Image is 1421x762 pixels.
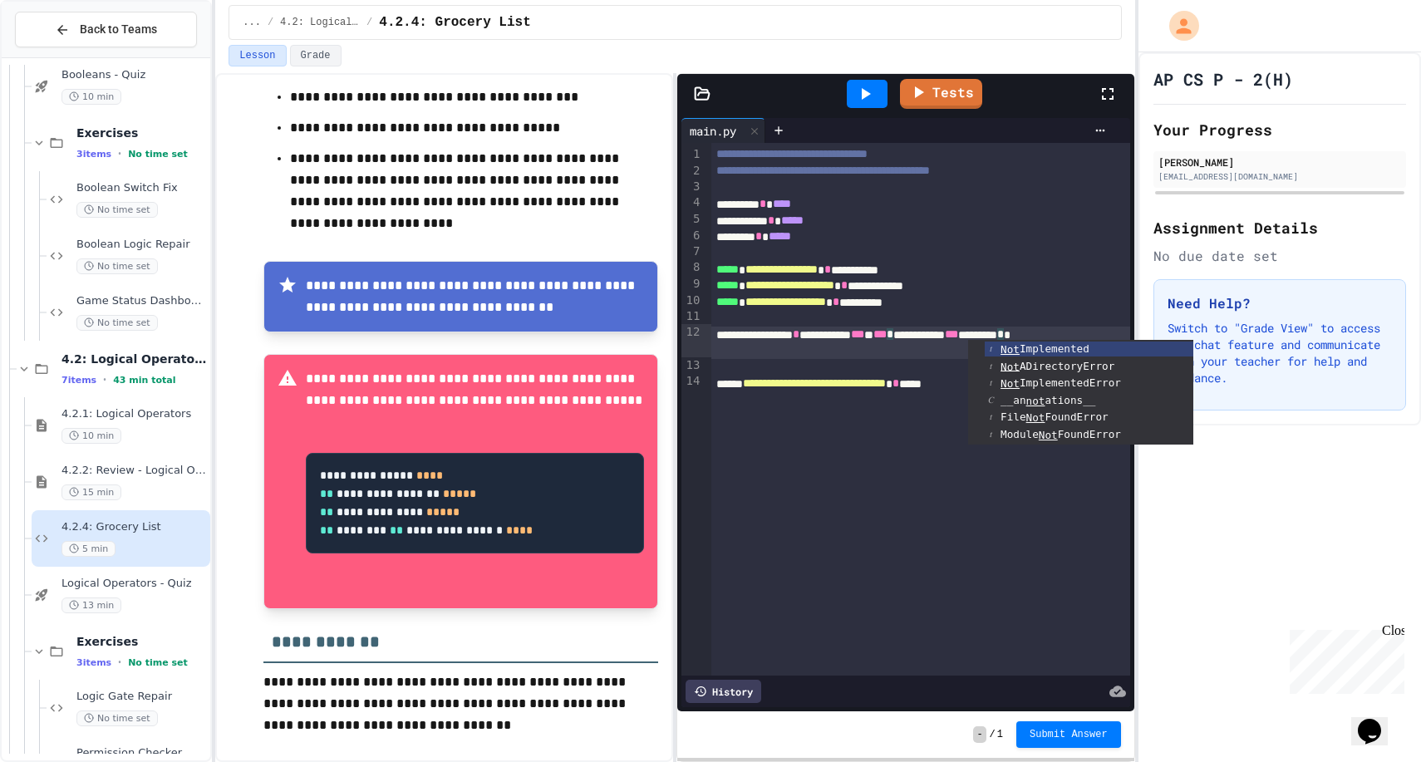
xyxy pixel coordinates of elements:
[379,12,530,32] span: 4.2.4: Grocery List
[681,118,765,143] div: main.py
[1001,410,1109,423] span: File FoundError
[1153,246,1406,266] div: No due date set
[681,293,702,309] div: 10
[1026,411,1045,424] span: Not
[1158,170,1401,183] div: [EMAIL_ADDRESS][DOMAIN_NAME]
[76,315,158,331] span: No time set
[997,728,1003,741] span: 1
[686,680,761,703] div: History
[76,690,207,704] span: Logic Gate Repair
[1152,7,1203,45] div: My Account
[1153,216,1406,239] h2: Assignment Details
[1030,728,1108,741] span: Submit Answer
[968,340,1193,445] ul: Completions
[113,375,175,386] span: 43 min total
[681,373,702,390] div: 14
[900,79,982,109] a: Tests
[76,294,207,308] span: Game Status Dashboard
[681,146,702,163] div: 1
[61,541,116,557] span: 5 min
[681,308,702,324] div: 11
[280,16,360,29] span: 4.2: Logical Operators
[1001,343,1020,356] span: Not
[290,45,342,66] button: Grade
[61,68,207,82] span: Booleans - Quiz
[1001,342,1089,355] span: Implemented
[268,16,273,29] span: /
[61,89,121,105] span: 10 min
[973,726,986,743] span: -
[1001,360,1114,372] span: ADirectoryError
[76,149,111,160] span: 3 items
[1168,293,1392,313] h3: Need Help?
[681,228,702,244] div: 6
[681,194,702,211] div: 4
[76,238,207,252] span: Boolean Logic Repair
[1016,721,1121,748] button: Submit Answer
[681,276,702,293] div: 9
[76,125,207,140] span: Exercises
[76,657,111,668] span: 3 items
[118,147,121,160] span: •
[80,21,157,38] span: Back to Teams
[61,597,121,613] span: 13 min
[681,163,702,179] div: 2
[61,407,207,421] span: 4.2.1: Logical Operators
[61,464,207,478] span: 4.2.2: Review - Logical Operators
[681,357,702,373] div: 13
[1153,118,1406,141] h2: Your Progress
[990,728,996,741] span: /
[1351,696,1404,745] iframe: chat widget
[1153,67,1293,91] h1: AP CS P - 2(H)
[61,520,207,534] span: 4.2.4: Grocery List
[76,258,158,274] span: No time set
[1001,360,1020,372] span: Not
[681,259,702,276] div: 8
[1001,376,1121,389] span: ImplementedError
[1026,395,1045,407] span: not
[61,352,207,366] span: 4.2: Logical Operators
[681,211,702,228] div: 5
[1001,394,1095,406] span: __an ations__
[1001,428,1121,440] span: Module FoundError
[15,12,197,47] button: Back to Teams
[61,484,121,500] span: 15 min
[76,202,158,218] span: No time set
[61,375,96,386] span: 7 items
[76,746,207,760] span: Permission Checker
[1168,320,1392,386] p: Switch to "Grade View" to access the chat feature and communicate with your teacher for help and ...
[1039,429,1058,441] span: Not
[1001,377,1020,390] span: Not
[681,122,745,140] div: main.py
[76,181,207,195] span: Boolean Switch Fix
[1158,155,1401,170] div: [PERSON_NAME]
[1283,623,1404,694] iframe: chat widget
[681,324,702,356] div: 12
[118,656,121,669] span: •
[103,373,106,386] span: •
[681,243,702,259] div: 7
[7,7,115,106] div: Chat with us now!Close
[681,179,702,194] div: 3
[128,149,188,160] span: No time set
[243,16,261,29] span: ...
[76,634,207,649] span: Exercises
[76,710,158,726] span: No time set
[229,45,286,66] button: Lesson
[61,577,207,591] span: Logical Operators - Quiz
[61,428,121,444] span: 10 min
[366,16,372,29] span: /
[128,657,188,668] span: No time set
